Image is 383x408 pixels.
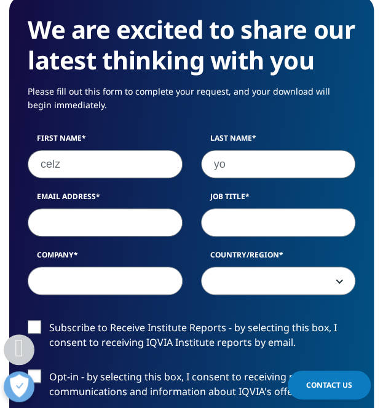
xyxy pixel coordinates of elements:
label: Subscribe to Receive Institute Reports - by selecting this box, I consent to receiving IQVIA Inst... [28,320,355,356]
label: Opt-in - by selecting this box, I consent to receiving marketing communications and information a... [28,369,355,406]
span: Contact Us [306,380,352,390]
h3: We are excited to share our latest thinking with you [28,14,355,76]
label: Email Address [28,191,183,208]
button: Ouvrir le centre de préférences [4,371,34,402]
label: First Name [28,133,183,150]
label: Last Name [201,133,356,150]
label: Company [28,249,183,267]
a: Contact Us [288,371,371,399]
label: Job Title [201,191,356,208]
label: Country/Region [201,249,356,267]
p: Please fill out this form to complete your request, and your download will begin immediately. [28,85,355,121]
